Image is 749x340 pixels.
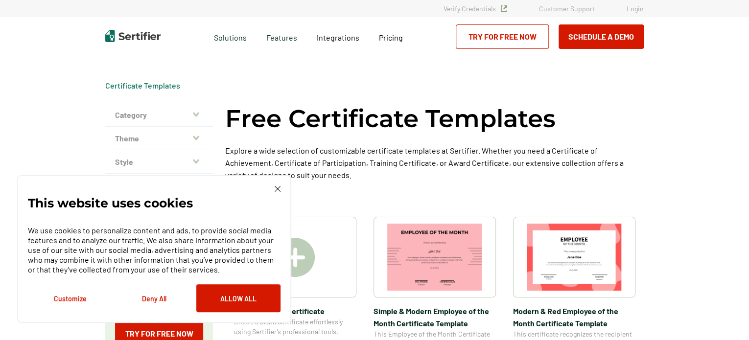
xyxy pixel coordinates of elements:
button: Color [105,174,213,197]
span: Features [266,30,297,43]
img: Modern & Red Employee of the Month Certificate Template [527,224,622,291]
a: Verify Credentials [444,4,507,13]
span: Modern & Red Employee of the Month Certificate Template [513,305,635,329]
button: Category [105,103,213,127]
a: Pricing [379,30,403,43]
a: Try for Free Now [456,24,549,49]
img: Create A Blank Certificate [276,238,315,277]
a: Login [627,4,644,13]
h1: Free Certificate Templates [225,103,556,135]
button: Deny All [112,284,196,312]
button: Theme [105,127,213,150]
p: We use cookies to personalize content and ads, to provide social media features and to analyze ou... [28,226,281,274]
p: Explore a wide selection of customizable certificate templates at Sertifier. Whether you need a C... [225,144,644,181]
button: Allow All [196,284,281,312]
img: Cookie Popup Close [275,186,281,192]
span: Simple & Modern Employee of the Month Certificate Template [374,305,496,329]
button: Style [105,150,213,174]
a: Integrations [317,30,359,43]
span: Pricing [379,33,403,42]
img: Simple & Modern Employee of the Month Certificate Template [387,224,482,291]
iframe: Chat Widget [700,293,749,340]
span: Solutions [214,30,247,43]
p: This website uses cookies [28,198,193,208]
span: Create a blank certificate effortlessly using Sertifier’s professional tools. [234,317,356,337]
a: Customer Support [539,4,595,13]
button: Schedule a Demo [559,24,644,49]
span: Integrations [317,33,359,42]
div: Breadcrumb [105,81,180,91]
img: Sertifier | Digital Credentialing Platform [105,30,161,42]
button: Customize [28,284,112,312]
span: Create A Blank Certificate [234,305,356,317]
a: Certificate Templates [105,81,180,90]
span: Certificate Templates [105,81,180,91]
img: Verified [501,5,507,12]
